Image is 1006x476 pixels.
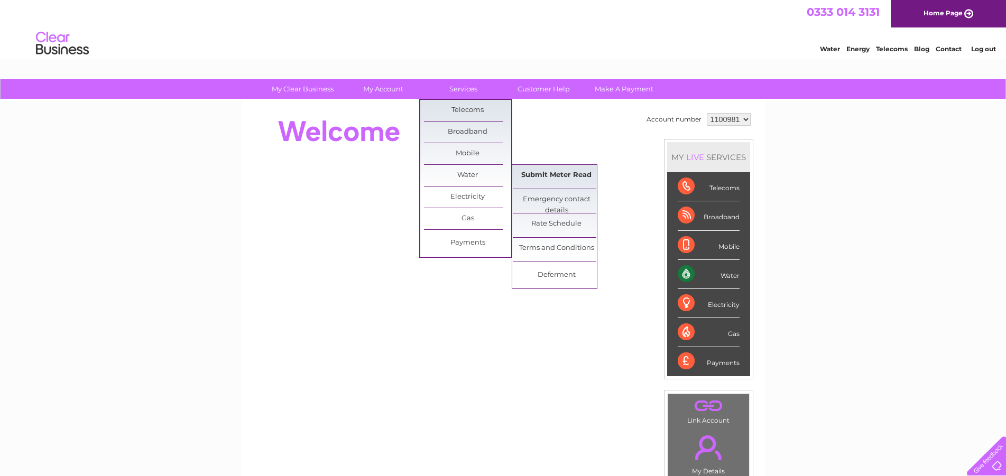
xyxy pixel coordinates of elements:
a: Gas [424,208,511,229]
a: Blog [914,45,929,53]
a: Submit Meter Read [513,165,600,186]
div: Water [678,260,740,289]
a: Services [420,79,507,99]
td: Account number [644,110,704,128]
a: Electricity [424,186,511,208]
div: Clear Business is a trading name of Verastar Limited (registered in [GEOGRAPHIC_DATA] No. 3667643... [254,6,753,51]
a: Emergency contact details [513,189,600,210]
a: Rate Schedule [513,213,600,235]
a: Telecoms [424,100,511,121]
img: logo.png [35,27,89,60]
div: Gas [678,318,740,347]
a: Log out [971,45,996,53]
div: Telecoms [678,172,740,201]
a: Customer Help [500,79,587,99]
a: 0333 014 3131 [807,5,880,18]
a: Mobile [424,143,511,164]
a: Energy [846,45,870,53]
a: My Clear Business [259,79,346,99]
div: LIVE [684,152,706,162]
div: Payments [678,347,740,376]
td: Link Account [668,394,750,427]
a: Payments [424,232,511,254]
a: . [671,397,746,415]
a: Contact [936,45,962,53]
div: Electricity [678,289,740,318]
a: Water [424,165,511,186]
a: Water [820,45,840,53]
a: Telecoms [876,45,908,53]
a: . [671,429,746,466]
a: Make A Payment [580,79,668,99]
div: Broadband [678,201,740,230]
a: My Account [339,79,427,99]
div: Mobile [678,231,740,260]
a: Deferment [513,265,600,286]
a: Broadband [424,122,511,143]
div: MY SERVICES [667,142,750,172]
a: Terms and Conditions [513,238,600,259]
